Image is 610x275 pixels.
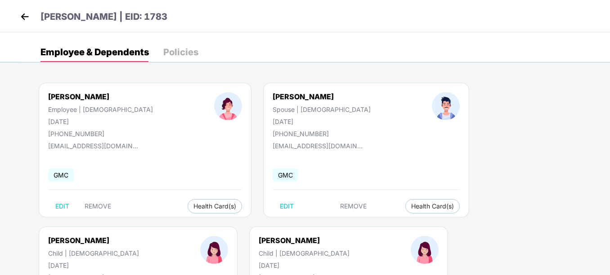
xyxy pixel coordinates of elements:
div: [EMAIL_ADDRESS][DOMAIN_NAME] [48,142,138,150]
div: [PHONE_NUMBER] [48,130,153,137]
div: [PHONE_NUMBER] [273,130,371,137]
span: GMC [273,169,298,182]
span: Health Card(s) [193,204,236,208]
img: profileImage [411,236,439,264]
div: [PERSON_NAME] [48,236,139,245]
button: EDIT [273,199,301,213]
img: profileImage [200,236,228,264]
div: Employee | [DEMOGRAPHIC_DATA] [48,106,153,113]
img: profileImage [432,92,460,120]
div: [PERSON_NAME] [48,92,153,101]
div: [DATE] [259,262,350,269]
img: back [18,10,31,23]
span: REMOVE [340,203,367,210]
div: [PERSON_NAME] [273,92,371,101]
span: Health Card(s) [411,204,454,208]
div: Employee & Dependents [40,48,149,57]
button: REMOVE [333,199,374,213]
span: EDIT [280,203,294,210]
div: [DATE] [48,262,139,269]
button: Health Card(s) [405,199,460,213]
p: [PERSON_NAME] | EID: 1783 [40,10,167,24]
span: GMC [48,169,74,182]
img: profileImage [214,92,242,120]
span: EDIT [55,203,69,210]
div: [EMAIL_ADDRESS][DOMAIN_NAME] [273,142,363,150]
div: [DATE] [273,118,371,125]
button: EDIT [48,199,76,213]
div: Policies [163,48,198,57]
div: [PERSON_NAME] [259,236,350,245]
span: REMOVE [85,203,111,210]
button: REMOVE [77,199,118,213]
button: Health Card(s) [188,199,242,213]
div: Child | [DEMOGRAPHIC_DATA] [48,249,139,257]
div: [DATE] [48,118,153,125]
div: Spouse | [DEMOGRAPHIC_DATA] [273,106,371,113]
div: Child | [DEMOGRAPHIC_DATA] [259,249,350,257]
